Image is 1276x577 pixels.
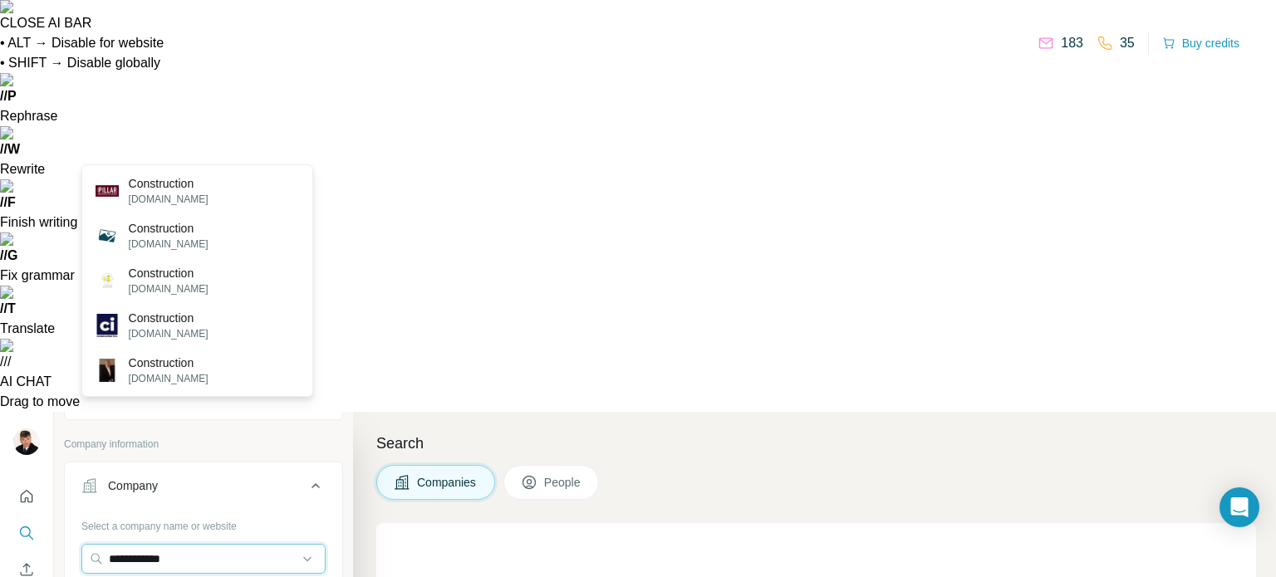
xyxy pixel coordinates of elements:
div: Select a company name or website [81,512,326,534]
p: Company information [64,437,343,452]
div: Company [108,477,158,494]
span: Companies [417,474,478,491]
img: Avatar [13,428,40,455]
span: People [544,474,582,491]
button: Search [13,518,40,548]
div: Open Intercom Messenger [1220,487,1259,527]
h4: Search [376,432,1256,455]
button: Quick start [13,482,40,511]
button: Company [65,466,342,512]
